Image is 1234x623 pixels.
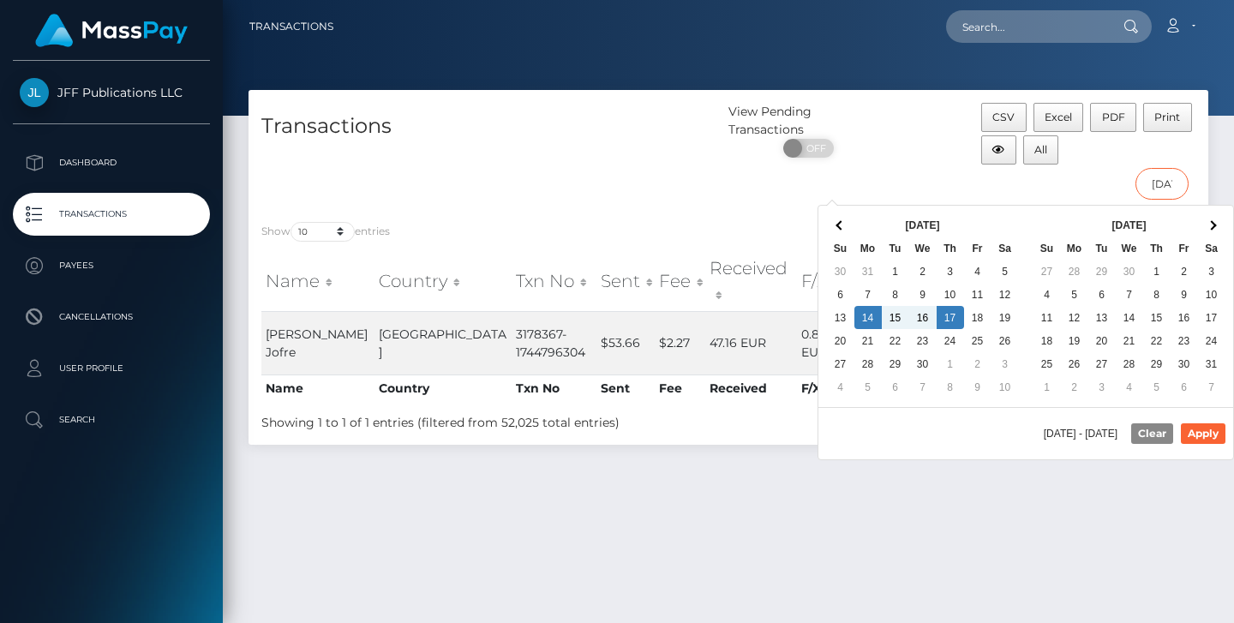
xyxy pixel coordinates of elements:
[882,237,909,260] th: Tu
[992,111,1015,123] span: CSV
[909,283,937,306] td: 9
[1171,375,1198,398] td: 6
[854,283,882,306] td: 7
[1061,306,1088,329] td: 12
[1061,237,1088,260] th: Mo
[35,14,188,47] img: MassPay Logo
[991,375,1019,398] td: 10
[827,329,854,352] td: 20
[964,375,991,398] td: 9
[964,237,991,260] th: Fr
[249,9,333,45] a: Transactions
[991,260,1019,283] td: 5
[1061,260,1088,283] td: 28
[1088,237,1116,260] th: Tu
[1061,329,1088,352] td: 19
[20,304,203,330] p: Cancellations
[1116,237,1143,260] th: We
[1198,260,1225,283] td: 3
[937,306,964,329] td: 17
[882,260,909,283] td: 1
[937,352,964,375] td: 1
[909,306,937,329] td: 16
[981,135,1016,165] button: Column visibility
[13,296,210,338] a: Cancellations
[512,251,596,312] th: Txn No: activate to sort column ascending
[1143,283,1171,306] td: 8
[854,306,882,329] td: 14
[1171,329,1198,352] td: 23
[1171,260,1198,283] td: 2
[1033,283,1061,306] td: 4
[981,103,1027,132] button: CSV
[909,237,937,260] th: We
[937,283,964,306] td: 10
[797,374,861,402] th: F/X
[1116,306,1143,329] td: 14
[793,139,836,158] span: OFF
[1088,283,1116,306] td: 6
[374,251,512,312] th: Country: activate to sort column ascending
[374,311,512,374] td: [GEOGRAPHIC_DATA]
[1198,329,1225,352] td: 24
[20,356,203,381] p: User Profile
[964,352,991,375] td: 2
[1033,260,1061,283] td: 27
[1198,375,1225,398] td: 7
[1061,283,1088,306] td: 5
[1143,375,1171,398] td: 5
[1116,352,1143,375] td: 28
[882,283,909,306] td: 8
[291,222,355,242] select: Showentries
[20,201,203,227] p: Transactions
[1171,283,1198,306] td: 9
[1143,329,1171,352] td: 22
[1033,103,1084,132] button: Excel
[1061,352,1088,375] td: 26
[1198,283,1225,306] td: 10
[655,374,705,402] th: Fee
[1088,306,1116,329] td: 13
[20,407,203,433] p: Search
[882,352,909,375] td: 29
[1033,375,1061,398] td: 1
[1143,352,1171,375] td: 29
[655,311,705,374] td: $2.27
[964,283,991,306] td: 11
[991,237,1019,260] th: Sa
[991,283,1019,306] td: 12
[261,251,374,312] th: Name: activate to sort column ascending
[882,306,909,329] td: 15
[1102,111,1125,123] span: PDF
[854,375,882,398] td: 5
[797,311,861,374] td: 0.87893 EUR
[909,375,937,398] td: 7
[991,352,1019,375] td: 3
[1143,260,1171,283] td: 1
[882,329,909,352] td: 22
[964,260,991,283] td: 4
[937,260,964,283] td: 3
[1088,329,1116,352] td: 20
[1088,260,1116,283] td: 29
[512,374,596,402] th: Txn No
[827,375,854,398] td: 4
[827,352,854,375] td: 27
[946,10,1107,43] input: Search...
[1131,423,1173,444] button: Clear
[1171,306,1198,329] td: 16
[596,251,654,312] th: Sent: activate to sort column ascending
[854,352,882,375] td: 28
[13,85,210,100] span: JFF Publications LLC
[374,374,512,402] th: Country
[854,329,882,352] td: 21
[1116,375,1143,398] td: 4
[1033,329,1061,352] td: 18
[13,141,210,184] a: Dashboard
[1198,237,1225,260] th: Sa
[1088,352,1116,375] td: 27
[909,352,937,375] td: 30
[1143,306,1171,329] td: 15
[20,253,203,279] p: Payees
[1061,213,1198,237] th: [DATE]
